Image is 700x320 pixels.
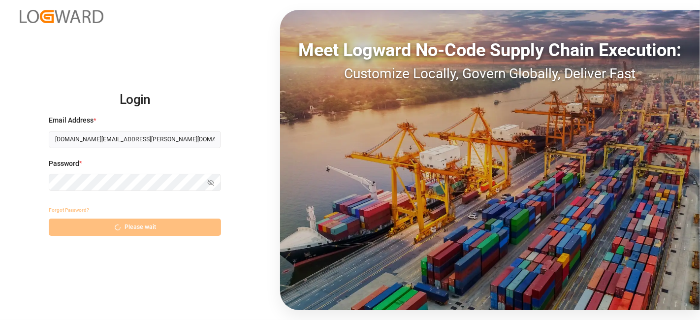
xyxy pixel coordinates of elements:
[20,10,103,23] img: Logward_new_orange.png
[280,64,700,84] div: Customize Locally, Govern Globally, Deliver Fast
[49,115,94,126] span: Email Address
[49,84,221,116] h2: Login
[49,159,79,169] span: Password
[49,131,221,148] input: Enter your email
[280,37,700,64] div: Meet Logward No-Code Supply Chain Execution:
